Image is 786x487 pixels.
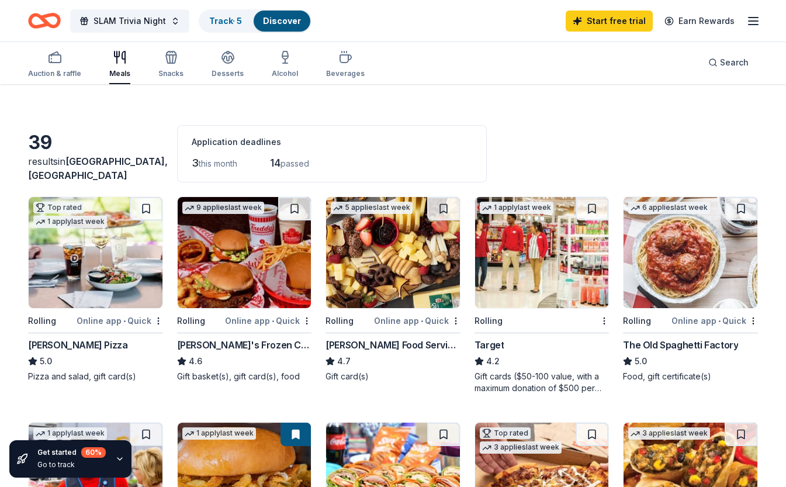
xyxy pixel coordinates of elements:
span: passed [281,158,309,168]
a: Image for Dewey's PizzaTop rated1 applylast weekRollingOnline app•Quick[PERSON_NAME] Pizza5.0Pizz... [28,196,163,382]
div: 3 applies last week [628,427,710,440]
div: Online app Quick [374,313,460,328]
div: Gift basket(s), gift card(s), food [177,371,312,382]
div: The Old Spaghetti Factory [623,338,738,352]
div: Rolling [623,314,651,328]
span: SLAM Trivia Night [94,14,166,28]
div: 9 applies last week [182,202,264,214]
div: Auction & raffle [28,69,81,78]
span: • [272,316,274,326]
div: [PERSON_NAME]'s Frozen Custard & Steakburgers [177,338,312,352]
button: Desserts [212,46,244,84]
span: 4.7 [337,354,351,368]
button: Search [699,51,758,74]
span: • [718,316,721,326]
span: in [28,156,168,181]
div: 6 applies last week [628,202,710,214]
div: Go to track [37,460,106,469]
div: Gift card(s) [326,371,460,382]
img: Image for Freddy's Frozen Custard & Steakburgers [178,197,311,308]
a: Image for Gordon Food Service Store5 applieslast weekRollingOnline app•Quick[PERSON_NAME] Food Se... [326,196,460,382]
span: • [123,316,126,326]
span: • [421,316,423,326]
img: Image for Dewey's Pizza [29,197,162,308]
div: Meals [109,69,130,78]
button: Snacks [158,46,183,84]
div: Online app Quick [77,313,163,328]
button: Meals [109,46,130,84]
a: Image for The Old Spaghetti Factory6 applieslast weekRollingOnline app•QuickThe Old Spaghetti Fac... [623,196,758,382]
a: Image for Target1 applylast weekRollingTarget4.2Gift cards ($50-100 value, with a maximum donatio... [475,196,610,394]
div: Online app Quick [671,313,758,328]
div: 1 apply last week [33,427,107,440]
div: 60 % [81,447,106,458]
div: Beverages [326,69,365,78]
div: Pizza and salad, gift card(s) [28,371,163,382]
div: Food, gift certificate(s) [623,371,758,382]
div: 39 [28,131,163,154]
button: Auction & raffle [28,46,81,84]
span: Search [720,56,749,70]
div: Rolling [177,314,205,328]
div: 5 applies last week [331,202,413,214]
button: Beverages [326,46,365,84]
div: Application deadlines [192,135,472,149]
div: Desserts [212,69,244,78]
div: Gift cards ($50-100 value, with a maximum donation of $500 per year) [475,371,610,394]
span: 5.0 [635,354,647,368]
button: Track· 5Discover [199,9,311,33]
a: Image for Freddy's Frozen Custard & Steakburgers9 applieslast weekRollingOnline app•Quick[PERSON_... [177,196,312,382]
button: SLAM Trivia Night [70,9,189,33]
div: Top rated [480,427,531,439]
div: Snacks [158,69,183,78]
div: results [28,154,163,182]
img: Image for Target [475,197,609,308]
button: Alcohol [272,46,298,84]
div: Rolling [28,314,56,328]
div: Rolling [475,314,503,328]
div: Alcohol [272,69,298,78]
img: Image for The Old Spaghetti Factory [624,197,757,308]
div: Target [475,338,504,352]
span: [GEOGRAPHIC_DATA], [GEOGRAPHIC_DATA] [28,156,168,181]
img: Image for Gordon Food Service Store [326,197,460,308]
div: Online app Quick [225,313,311,328]
div: 1 apply last week [480,202,553,214]
span: 3 [192,157,199,169]
span: 14 [270,157,281,169]
a: Discover [263,16,301,26]
div: 3 applies last week [480,441,562,454]
a: Earn Rewards [657,11,742,32]
span: 4.2 [486,354,500,368]
a: Home [28,7,61,34]
span: 5.0 [40,354,52,368]
div: Top rated [33,202,84,213]
div: [PERSON_NAME] Pizza [28,338,127,352]
div: 1 apply last week [33,216,107,228]
div: Get started [37,447,106,458]
div: 1 apply last week [182,427,256,440]
div: Rolling [326,314,354,328]
a: Track· 5 [209,16,242,26]
div: [PERSON_NAME] Food Service Store [326,338,460,352]
a: Start free trial [566,11,653,32]
span: 4.6 [189,354,202,368]
span: this month [199,158,237,168]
